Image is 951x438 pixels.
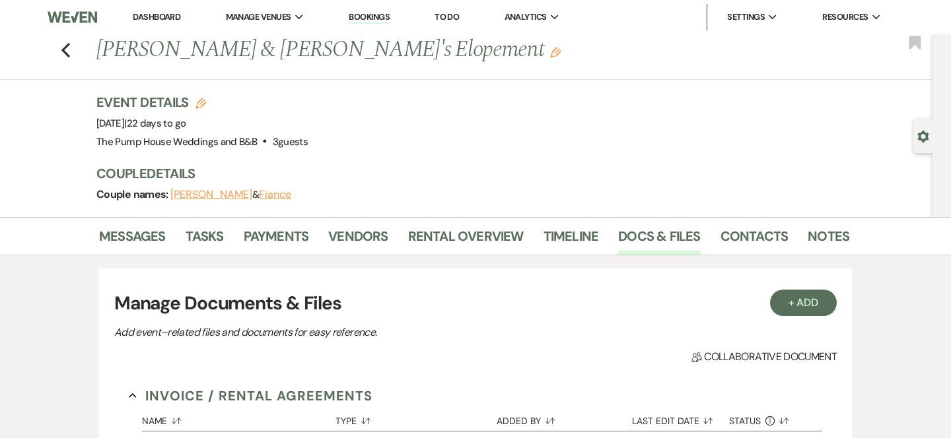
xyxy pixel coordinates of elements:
a: Payments [244,226,309,255]
span: Settings [727,11,765,24]
a: Contacts [721,226,789,255]
button: Open lead details [917,129,929,142]
button: Fiance [259,189,291,200]
span: Collaborative document [691,349,837,365]
span: & [170,188,291,201]
span: 3 guests [273,135,308,148]
button: Last Edit Date [632,406,729,431]
span: The Pump House Weddings and B&B [96,135,257,148]
img: Weven Logo [48,3,97,31]
span: 22 days to go [127,117,186,130]
a: Docs & Files [618,226,700,255]
h1: [PERSON_NAME] & [PERSON_NAME]'s Elopement [96,34,688,66]
a: Vendors [328,226,388,255]
h3: Event Details [96,93,308,111]
span: Status [729,416,761,425]
h3: Manage Documents & Files [114,290,837,317]
span: Couple names: [96,187,170,201]
button: Added By [497,406,632,431]
a: Dashboard [133,11,180,22]
a: Rental Overview [408,226,524,255]
button: Type [335,406,497,431]
a: Tasks [186,226,224,255]
span: Analytics [505,11,547,24]
button: + Add [770,290,837,316]
button: [PERSON_NAME] [170,189,252,200]
a: To Do [435,11,459,22]
button: Name [142,406,335,431]
a: Messages [99,226,166,255]
button: Invoice / Rental Agreements [129,386,372,406]
span: Manage Venues [226,11,291,24]
button: Status [729,406,806,431]
span: Resources [822,11,868,24]
span: [DATE] [96,117,186,130]
h3: Couple Details [96,164,836,183]
span: | [124,117,186,130]
a: Timeline [544,226,599,255]
button: Edit [550,46,561,58]
a: Notes [808,226,849,255]
p: Add event–related files and documents for easy reference. [114,324,577,341]
a: Bookings [349,11,390,24]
